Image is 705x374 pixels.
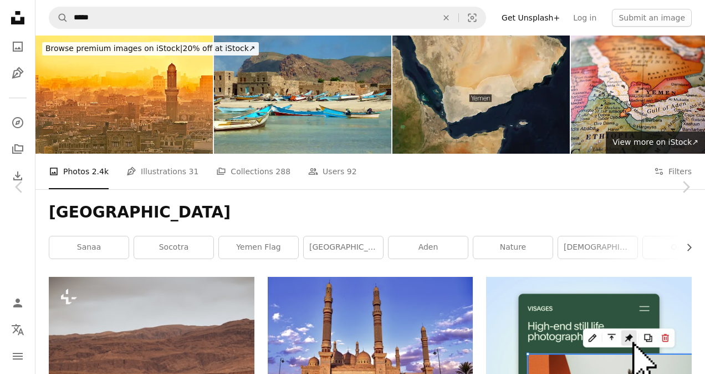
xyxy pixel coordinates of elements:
[7,62,29,84] a: Illustrations
[612,138,698,146] span: View more on iStock ↗
[49,203,692,223] h1: [GEOGRAPHIC_DATA]
[214,36,391,154] img: Fishing boats in a tropical lagoon
[459,7,486,28] button: Visual search
[654,154,692,189] button: Filters
[389,236,468,259] a: aden
[275,165,290,178] span: 288
[268,343,473,353] a: brown concrete building under blue sky during daytime
[49,7,486,29] form: Find visuals sitewide
[49,236,129,259] a: sanaa
[392,36,570,154] img: Yemen - Explorer: Country Identification Maps stock video
[558,236,637,259] a: [DEMOGRAPHIC_DATA]
[7,112,29,134] a: Explore
[566,9,603,27] a: Log in
[612,9,692,27] button: Submit an image
[216,154,290,189] a: Collections 288
[126,154,198,189] a: Illustrations 31
[679,236,692,259] button: scroll list to the right
[35,36,213,154] img: Old Houses San'a Yemen
[42,42,259,55] div: 20% off at iStock ↗
[308,154,357,189] a: Users 92
[7,345,29,367] button: Menu
[304,236,383,259] a: [GEOGRAPHIC_DATA]
[606,132,705,154] a: View more on iStock↗
[7,319,29,341] button: Language
[134,236,213,259] a: socotra
[473,236,553,259] a: nature
[666,134,705,240] a: Next
[189,165,199,178] span: 31
[495,9,566,27] a: Get Unsplash+
[45,44,182,53] span: Browse premium images on iStock |
[35,36,265,62] a: Browse premium images on iStock|20% off at iStock↗
[434,7,458,28] button: Clear
[219,236,298,259] a: yemen flag
[7,36,29,58] a: Photos
[7,292,29,314] a: Log in / Sign up
[347,165,357,178] span: 92
[49,7,68,28] button: Search Unsplash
